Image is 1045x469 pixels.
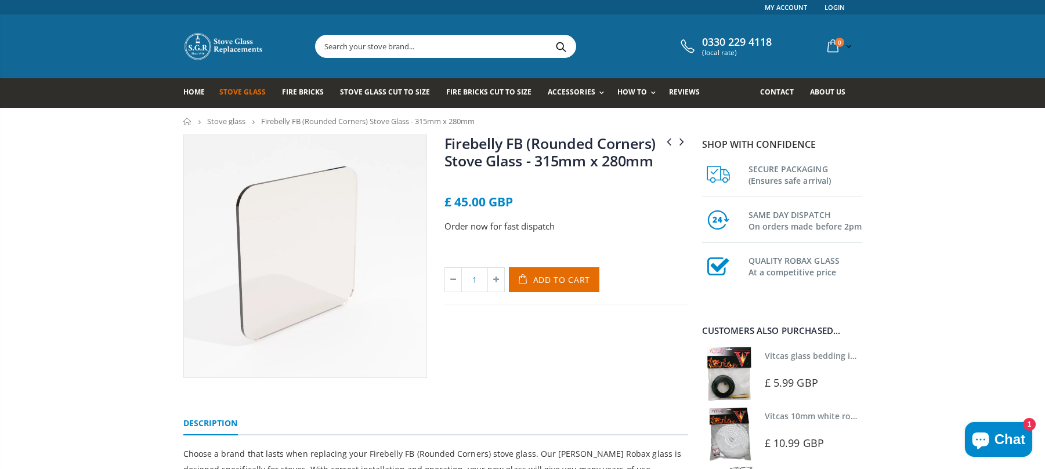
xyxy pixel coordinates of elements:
[219,78,274,108] a: Stove Glass
[765,410,992,421] a: Vitcas 10mm white rope kit - includes rope seal and glue!
[444,220,688,233] p: Order now for fast dispatch
[183,78,214,108] a: Home
[749,207,862,232] h3: SAME DAY DISPATCH On orders made before 2pm
[810,87,845,97] span: About us
[446,87,531,97] span: Fire Bricks Cut To Size
[533,274,591,285] span: Add to Cart
[702,347,756,401] img: Vitcas stove glass bedding in tape
[219,87,266,97] span: Stove Glass
[444,133,656,170] a: Firebelly FB (Rounded Corners) Stove Glass - 315mm x 280mm
[749,161,862,187] h3: SECURE PACKAGING (Ensures safe arrival)
[749,253,862,278] h3: QUALITY ROBAX GLASS At a competitive price
[282,87,324,97] span: Fire Bricks
[548,87,595,97] span: Accessories
[261,116,475,126] span: Firebelly FB (Rounded Corners) Stove Glass - 315mm x 280mm
[548,35,574,57] button: Search
[765,376,818,390] span: £ 5.99 GBP
[617,87,647,97] span: How To
[548,78,609,108] a: Accessories
[678,36,772,57] a: 0330 229 4118 (local rate)
[765,350,981,361] a: Vitcas glass bedding in tape - 2mm x 10mm x 2 meters
[702,407,756,461] img: Vitcas white rope, glue and gloves kit 10mm
[444,194,513,210] span: £ 45.00 GBP
[702,36,772,49] span: 0330 229 4118
[669,78,708,108] a: Reviews
[669,87,700,97] span: Reviews
[207,116,245,126] a: Stove glass
[760,87,794,97] span: Contact
[183,87,205,97] span: Home
[316,35,706,57] input: Search your stove brand...
[961,422,1036,460] inbox-online-store-chat: Shopify online store chat
[282,78,332,108] a: Fire Bricks
[823,35,854,57] a: 0
[184,135,426,377] img: roundedcornersstoveglass_800x_crop_center.webp
[702,326,862,335] div: Customers also purchased...
[835,38,844,47] span: 0
[765,436,824,450] span: £ 10.99 GBP
[810,78,854,108] a: About us
[702,49,772,57] span: (local rate)
[446,78,540,108] a: Fire Bricks Cut To Size
[760,78,802,108] a: Contact
[183,412,238,435] a: Description
[509,267,600,292] button: Add to Cart
[183,32,265,61] img: Stove Glass Replacement
[340,87,430,97] span: Stove Glass Cut To Size
[617,78,661,108] a: How To
[340,78,439,108] a: Stove Glass Cut To Size
[183,118,192,125] a: Home
[702,137,862,151] p: Shop with confidence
